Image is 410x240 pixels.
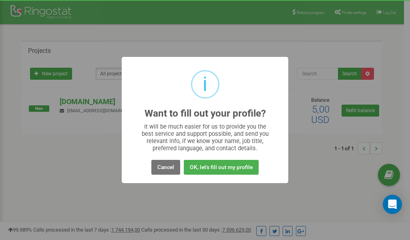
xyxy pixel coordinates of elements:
[151,160,180,175] button: Cancel
[203,71,207,97] div: i
[145,108,266,119] h2: Want to fill out your profile?
[138,123,273,152] div: It will be much easier for us to provide you the best service and support possible, and send you ...
[184,160,259,175] button: OK, let's fill out my profile
[383,195,402,214] div: Open Intercom Messenger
